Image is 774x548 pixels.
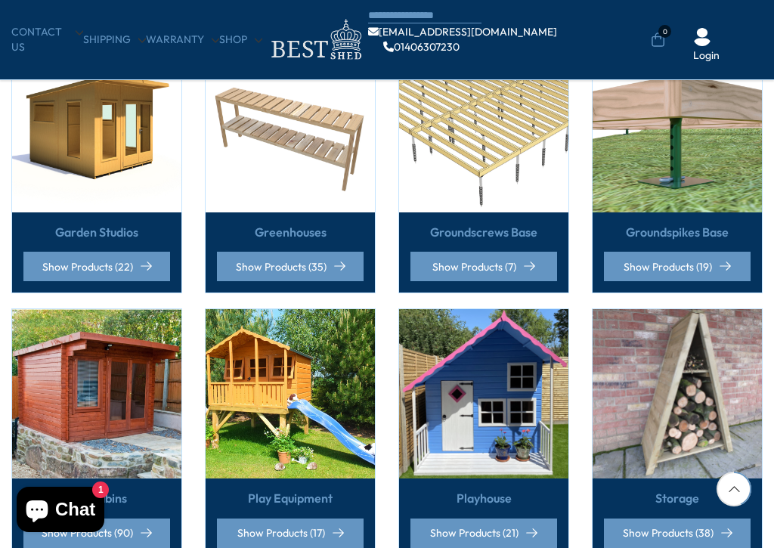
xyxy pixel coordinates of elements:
[604,519,751,548] a: Show Products (38)
[383,42,460,52] a: 01406307230
[12,309,181,478] img: Log Cabins
[248,490,333,506] a: Play Equipment
[626,224,729,240] a: Groundspikes Base
[693,28,711,46] img: User Icon
[457,490,512,506] a: Playhouse
[11,25,83,54] a: CONTACT US
[23,252,170,281] a: Show Products (22)
[410,519,557,548] a: Show Products (21)
[693,48,720,63] a: Login
[651,33,665,48] a: 0
[206,43,375,212] img: Greenhouses
[12,43,181,212] img: Garden Studios
[399,43,568,212] img: Groundscrews Base
[430,224,537,240] a: Groundscrews Base
[410,252,557,281] a: Show Products (7)
[655,490,699,506] a: Storage
[368,26,557,37] a: [EMAIL_ADDRESS][DOMAIN_NAME]
[593,309,762,478] img: Storage
[262,15,368,64] img: logo
[206,309,375,478] img: Play Equipment
[12,487,109,536] inbox-online-store-chat: Shopify online store chat
[55,224,138,240] a: Garden Studios
[217,519,364,548] a: Show Products (17)
[593,43,762,212] img: Groundspikes Base
[399,309,568,478] img: Playhouse
[219,33,262,48] a: Shop
[217,252,364,281] a: Show Products (35)
[658,25,671,38] span: 0
[604,252,751,281] a: Show Products (19)
[146,33,219,48] a: Warranty
[83,33,146,48] a: Shipping
[255,224,327,240] a: Greenhouses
